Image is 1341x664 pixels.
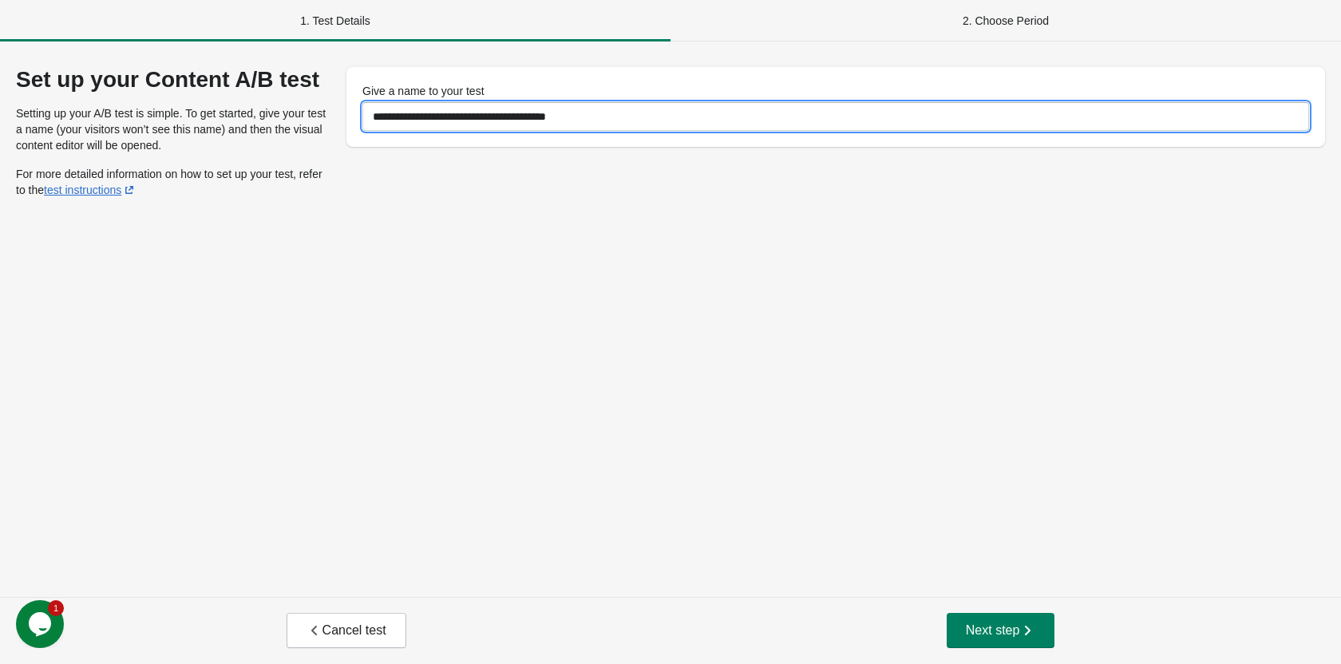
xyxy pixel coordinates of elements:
span: Next step [966,622,1036,638]
span: Cancel test [307,622,386,638]
p: Setting up your A/B test is simple. To get started, give your test a name (your visitors won’t se... [16,105,334,153]
button: Next step [947,613,1055,648]
button: Cancel test [287,613,406,648]
a: test instructions [44,184,137,196]
div: Set up your Content A/B test [16,67,334,93]
iframe: chat widget [16,600,67,648]
label: Give a name to your test [362,83,485,99]
p: For more detailed information on how to set up your test, refer to the [16,166,334,198]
